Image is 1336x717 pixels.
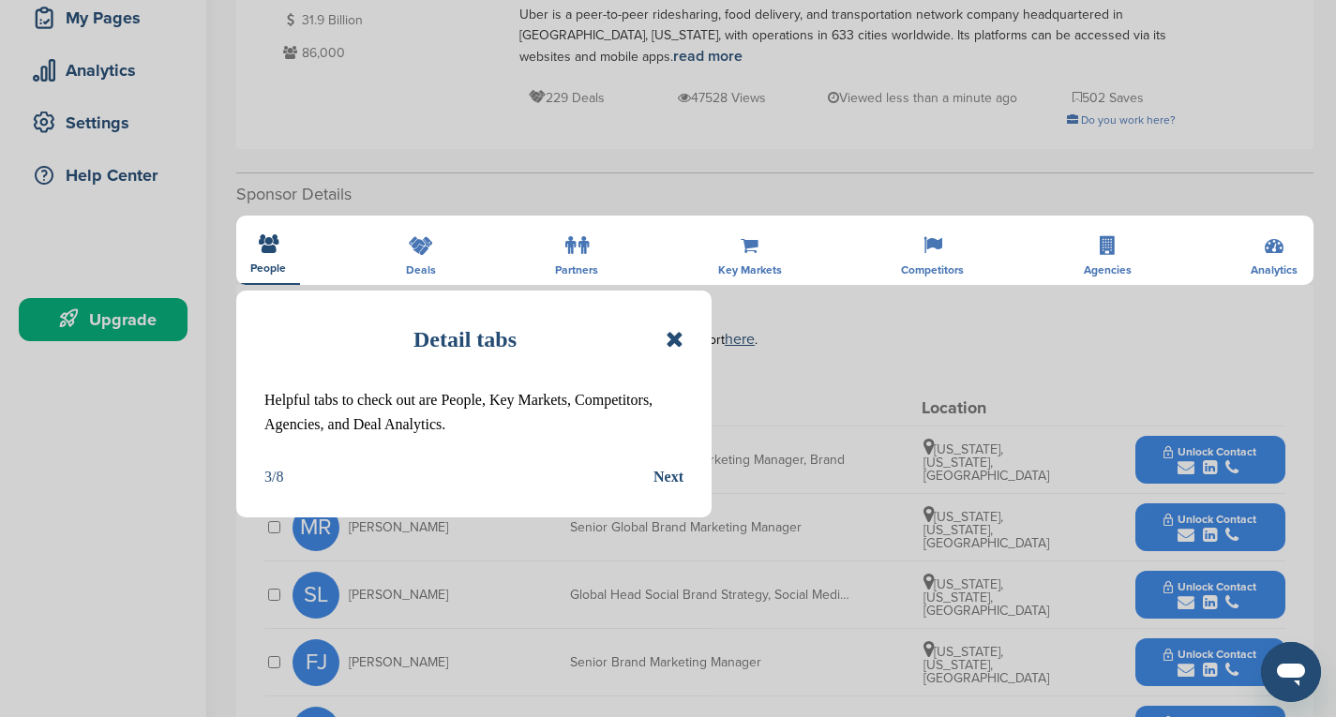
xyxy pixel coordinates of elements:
iframe: Button to launch messaging window [1261,642,1321,702]
h1: Detail tabs [413,319,517,360]
div: 3/8 [264,465,283,489]
p: Helpful tabs to check out are People, Key Markets, Competitors, Agencies, and Deal Analytics. [264,388,683,437]
button: Next [653,465,683,489]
